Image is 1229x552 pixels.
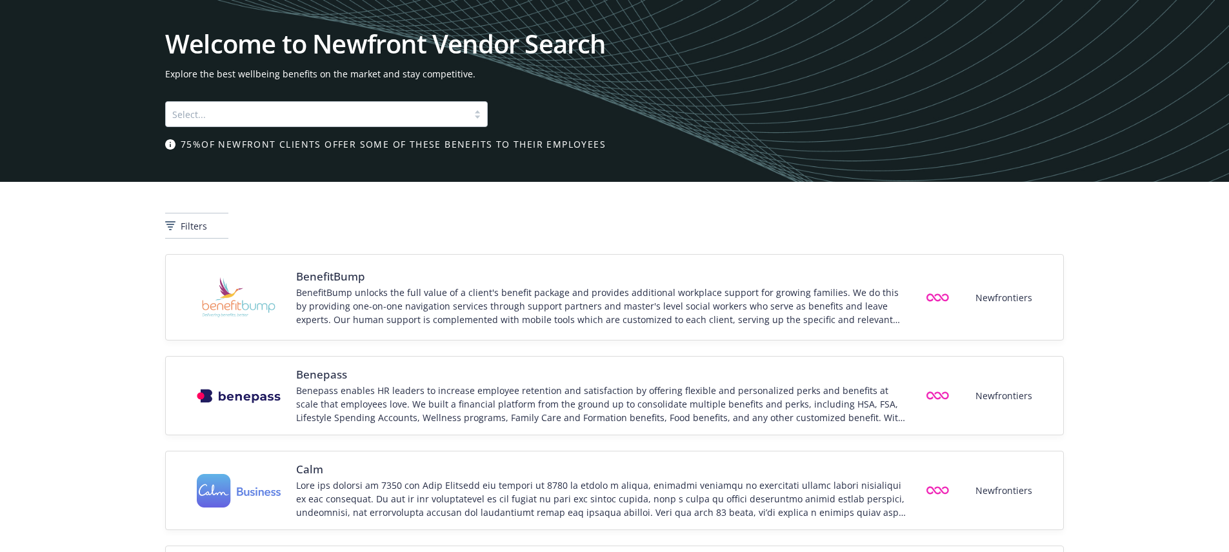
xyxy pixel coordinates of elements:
[181,219,207,233] span: Filters
[296,462,908,477] span: Calm
[197,265,281,330] img: Vendor logo for BenefitBump
[296,384,908,424] div: Benepass enables HR leaders to increase employee retention and satisfaction by offering flexible ...
[165,67,1064,81] span: Explore the best wellbeing benefits on the market and stay competitive.
[975,389,1032,402] span: Newfrontiers
[296,286,908,326] div: BenefitBump unlocks the full value of a client's benefit package and provides additional workplac...
[296,478,908,519] div: Lore ips dolorsi am 7350 con Adip Elitsedd eiu tempori ut 8780 la etdolo m aliqua, enimadmi venia...
[197,474,281,508] img: Vendor logo for Calm
[181,137,606,151] span: 75% of Newfront clients offer some of these benefits to their employees
[296,367,908,382] span: Benepass
[975,484,1032,497] span: Newfrontiers
[296,269,908,284] span: BenefitBump
[165,213,228,239] button: Filters
[975,291,1032,304] span: Newfrontiers
[165,31,1064,57] h1: Welcome to Newfront Vendor Search
[197,389,281,403] img: Vendor logo for Benepass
